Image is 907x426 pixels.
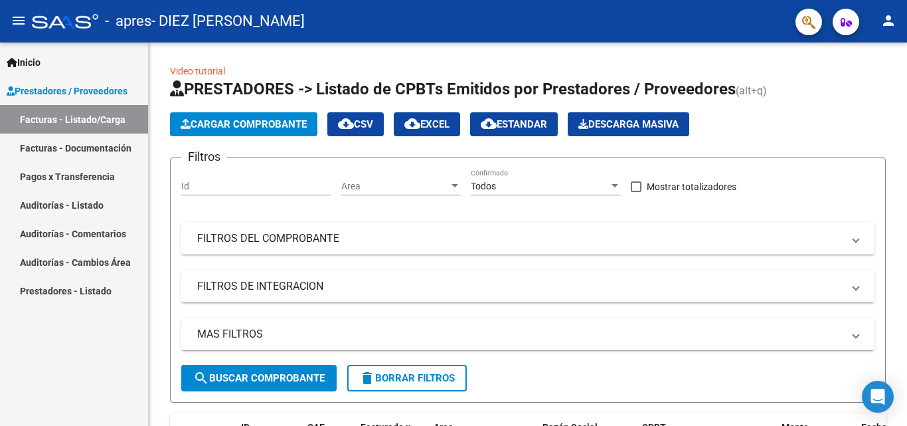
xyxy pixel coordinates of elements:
[404,118,450,130] span: EXCEL
[568,112,689,136] app-download-masive: Descarga masiva de comprobantes (adjuntos)
[394,112,460,136] button: EXCEL
[170,112,317,136] button: Cargar Comprobante
[471,181,496,191] span: Todos
[181,223,874,255] mat-expansion-panel-header: FILTROS DEL COMPROBANTE
[647,179,736,195] span: Mostrar totalizadores
[7,55,41,70] span: Inicio
[862,381,894,413] div: Open Intercom Messenger
[736,84,767,97] span: (alt+q)
[181,318,874,350] mat-expansion-panel-header: MAS FILTROS
[359,370,375,386] mat-icon: delete
[193,370,209,386] mat-icon: search
[481,116,497,132] mat-icon: cloud_download
[470,112,558,136] button: Estandar
[338,116,354,132] mat-icon: cloud_download
[170,66,225,76] a: Video tutorial
[151,7,305,36] span: - DIEZ [PERSON_NAME]
[105,7,151,36] span: - apres
[181,365,337,391] button: Buscar Comprobante
[181,270,874,302] mat-expansion-panel-header: FILTROS DE INTEGRACION
[197,231,843,246] mat-panel-title: FILTROS DEL COMPROBANTE
[568,112,689,136] button: Descarga Masiva
[197,279,843,294] mat-panel-title: FILTROS DE INTEGRACION
[181,118,307,130] span: Cargar Comprobante
[197,327,843,342] mat-panel-title: MAS FILTROS
[327,112,384,136] button: CSV
[338,118,373,130] span: CSV
[481,118,547,130] span: Estandar
[880,13,896,29] mat-icon: person
[7,84,127,98] span: Prestadores / Proveedores
[193,372,325,384] span: Buscar Comprobante
[170,80,736,98] span: PRESTADORES -> Listado de CPBTs Emitidos por Prestadores / Proveedores
[347,365,467,391] button: Borrar Filtros
[359,372,455,384] span: Borrar Filtros
[404,116,420,132] mat-icon: cloud_download
[11,13,27,29] mat-icon: menu
[341,181,449,192] span: Area
[578,118,679,130] span: Descarga Masiva
[181,148,227,166] h3: Filtros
